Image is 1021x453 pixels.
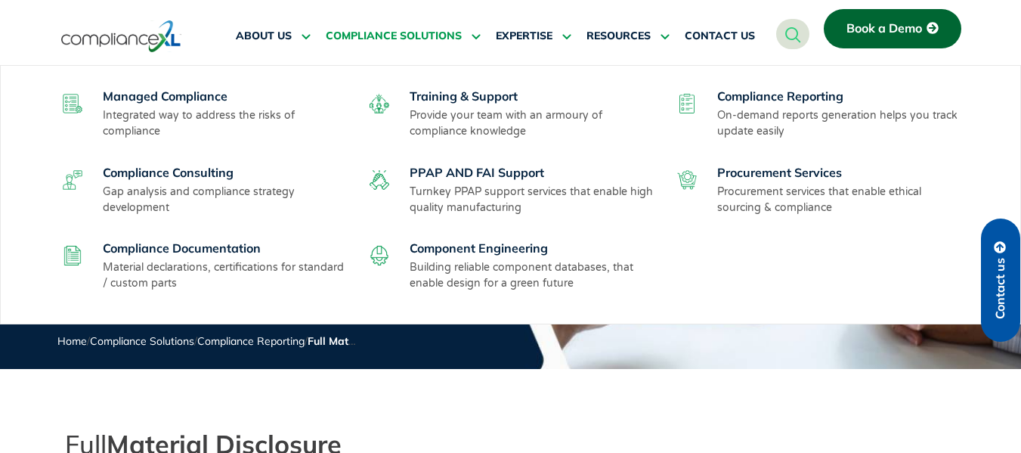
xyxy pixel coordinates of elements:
a: Training & Support [410,88,518,104]
span: CONTACT US [685,29,755,43]
img: logo-one.svg [61,19,181,54]
span: RESOURCES [586,29,651,43]
img: training-support.svg [370,94,389,113]
img: compliance-consulting.svg [63,170,82,190]
span: Full Material Disclosure (FMD) [308,334,462,348]
a: ABOUT US [236,18,311,54]
p: Building reliable component databases, that enable design for a green future [410,259,657,291]
span: / / / [57,334,462,348]
span: EXPERTISE [496,29,552,43]
a: Compliance Consulting [103,165,234,180]
p: Gap analysis and compliance strategy development [103,184,350,216]
img: ppaf-fai.svg [370,170,389,190]
a: Contact us [981,219,1020,342]
p: Turnkey PPAP support services that enable high quality manufacturing [410,184,657,216]
p: Material declarations, certifications for standard / custom parts [103,259,350,291]
a: Compliance Reporting [197,334,305,348]
a: CONTACT US [685,18,755,54]
a: Home [57,334,87,348]
a: navsearch-button [776,19,809,49]
a: EXPERTISE [496,18,571,54]
a: Procurement Services [717,165,842,180]
span: Contact us [994,258,1007,319]
p: Procurement services that enable ethical sourcing & compliance [717,184,964,216]
img: compliance-reporting.svg [677,94,697,113]
p: Provide your team with an armoury of compliance knowledge [410,107,657,139]
a: Component Engineering [410,240,548,256]
img: managed-compliance.svg [63,94,82,113]
img: component-engineering.svg [370,246,389,265]
span: COMPLIANCE SOLUTIONS [326,29,462,43]
a: Compliance Solutions [90,334,194,348]
a: Managed Compliance [103,88,227,104]
a: PPAP AND FAI Support [410,165,544,180]
p: Integrated way to address the risks of compliance [103,107,350,139]
a: RESOURCES [586,18,670,54]
a: Compliance Reporting [717,88,843,104]
a: COMPLIANCE SOLUTIONS [326,18,481,54]
a: Compliance Documentation [103,240,261,256]
img: compliance-documentation.svg [63,246,82,265]
span: Book a Demo [846,22,922,36]
img: procurement-services.svg [677,170,697,190]
span: ABOUT US [236,29,292,43]
p: On-demand reports generation helps you track update easily [717,107,964,139]
a: Book a Demo [824,9,961,48]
